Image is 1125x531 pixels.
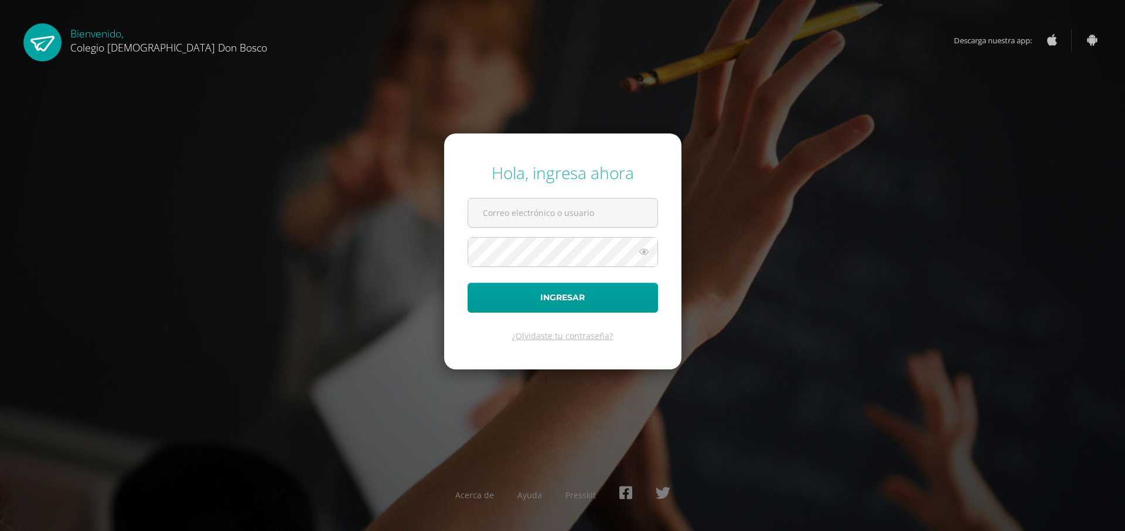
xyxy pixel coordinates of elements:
button: Ingresar [468,283,658,313]
a: ¿Olvidaste tu contraseña? [512,330,613,341]
span: Colegio [DEMOGRAPHIC_DATA] Don Bosco [70,40,267,54]
div: Hola, ingresa ahora [468,162,658,184]
a: Ayuda [517,489,542,501]
span: Descarga nuestra app: [954,29,1044,52]
div: Bienvenido, [70,23,267,54]
a: Presskit [565,489,596,501]
a: Acerca de [455,489,494,501]
input: Correo electrónico o usuario [468,198,657,227]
